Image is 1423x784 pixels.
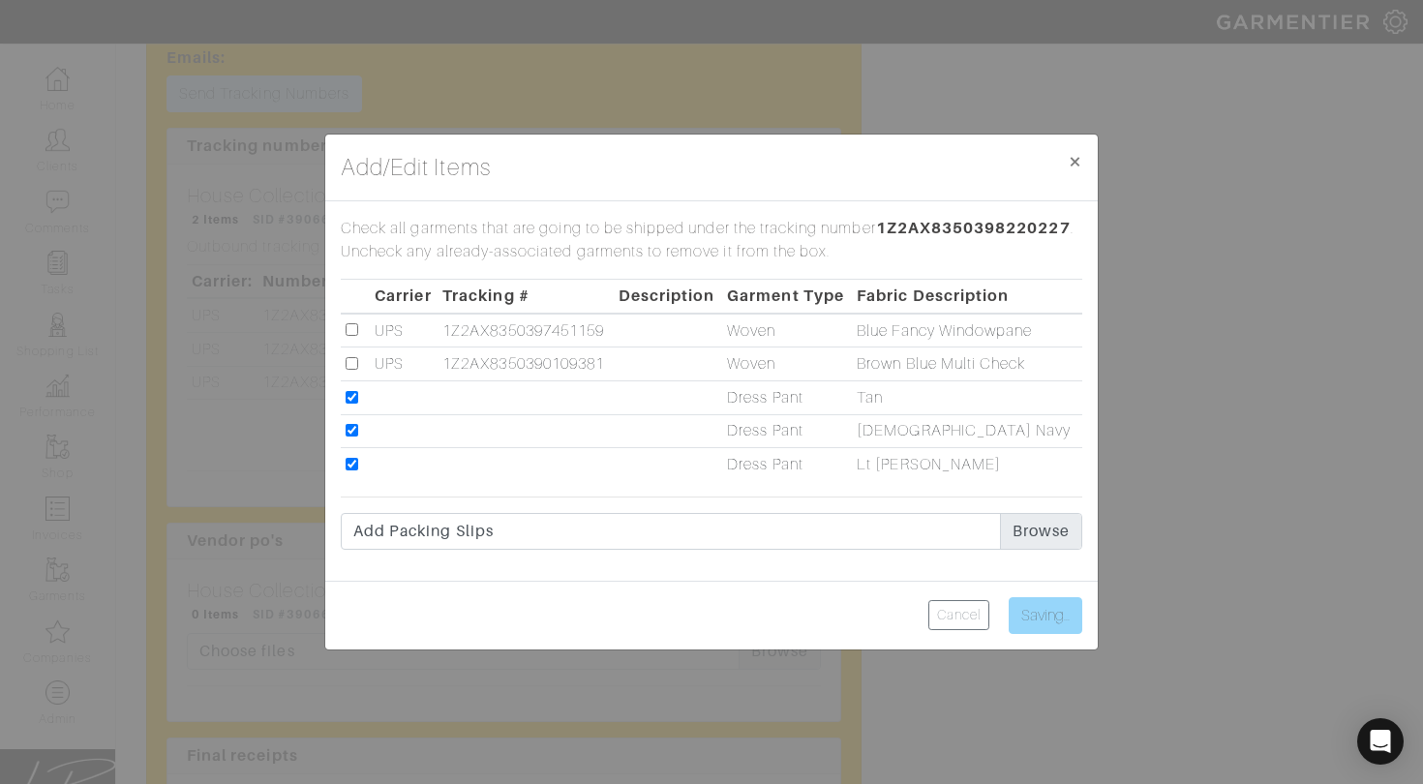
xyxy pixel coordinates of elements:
[1357,718,1404,765] div: Open Intercom Messenger
[341,150,491,185] h4: Add/Edit Items
[1068,148,1082,174] span: ×
[852,448,1082,481] td: Lt [PERSON_NAME]
[438,314,614,347] td: 1Z2AX8350397451159
[722,448,852,481] td: Dress Pant
[722,381,852,415] td: Dress Pant
[852,314,1082,347] td: Blue Fancy Windowpane
[370,314,438,347] td: UPS
[370,347,438,381] td: UPS
[852,381,1082,415] td: Tan
[928,600,989,630] a: Cancel
[438,280,614,314] th: Tracking #
[614,280,722,314] th: Description
[1009,597,1082,634] input: Saving...
[852,347,1082,381] td: Brown Blue Multi Check
[852,280,1082,314] th: Fabric Description
[722,314,852,347] td: Woven
[722,280,852,314] th: Garment Type
[722,347,852,381] td: Woven
[876,219,1071,237] span: 1Z2AX8350398220227
[438,347,614,381] td: 1Z2AX8350390109381
[370,280,438,314] th: Carrier
[722,414,852,448] td: Dress Pant
[341,217,1082,263] p: Check all garments that are going to be shipped under the tracking number . Uncheck any already-a...
[852,414,1082,448] td: [DEMOGRAPHIC_DATA] Navy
